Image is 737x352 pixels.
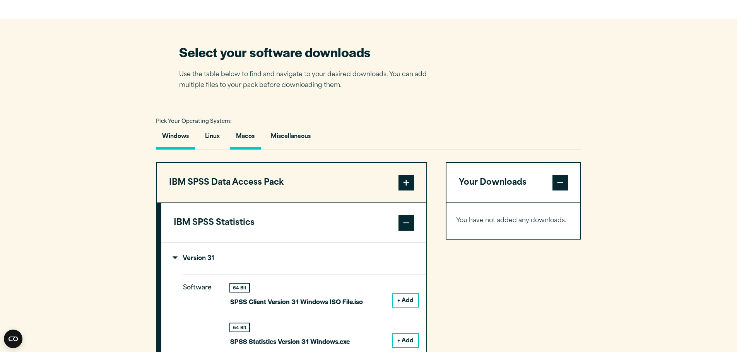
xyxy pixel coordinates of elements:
h2: Select your software downloads [179,43,438,61]
div: 64 Bit [230,323,249,332]
button: Macos [230,128,261,150]
button: IBM SPSS Statistics [161,203,426,243]
span: Pick Your Operating System: [156,119,232,124]
button: + Add [393,294,418,307]
button: Miscellaneous [265,128,317,150]
p: Version 31 [174,255,214,262]
div: 64 Bit [230,284,249,292]
p: Software [183,282,218,341]
summary: Version 31 [161,243,426,274]
button: Linux [199,128,226,150]
button: Windows [156,128,195,150]
button: Your Downloads [446,163,581,202]
div: Your Downloads [446,202,581,239]
button: + Add [393,334,418,347]
p: Use the table below to find and navigate to your desired downloads. You can add multiple files to... [179,69,438,92]
button: Open CMP widget [4,330,22,348]
p: You have not added any downloads. [456,215,571,226]
button: IBM SPSS Data Access Pack [157,163,426,202]
p: SPSS Client Version 31 Windows ISO File.iso [230,296,363,307]
p: SPSS Statistics Version 31 Windows.exe [230,336,350,347]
